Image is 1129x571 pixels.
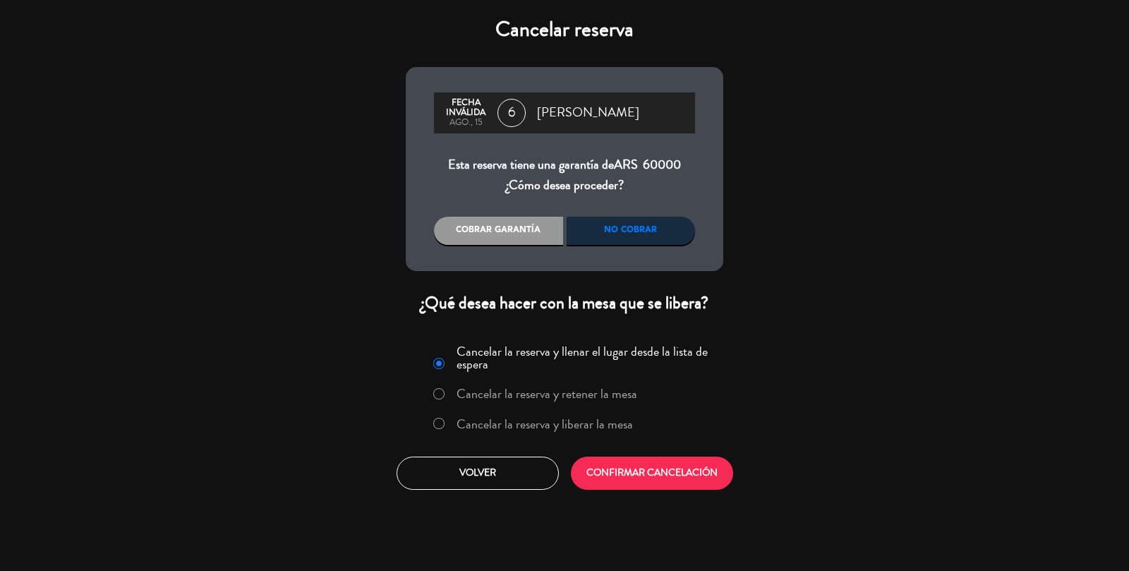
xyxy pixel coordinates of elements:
[497,99,526,127] span: 6
[643,155,681,174] span: 60000
[457,345,715,371] label: Cancelar la reserva y llenar el lugar desde la lista de espera
[571,457,733,490] button: CONFIRMAR CANCELACIÓN
[441,98,490,118] div: Fecha inválida
[434,217,563,245] div: Cobrar garantía
[441,118,490,128] div: ago., 15
[457,418,633,431] label: Cancelar la reserva y liberar la mesa
[614,155,638,174] span: ARS
[397,457,559,490] button: Volver
[537,102,639,124] span: [PERSON_NAME]
[457,387,637,400] label: Cancelar la reserva y retener la mesa
[406,292,723,314] div: ¿Qué desea hacer con la mesa que se libera?
[434,155,695,196] div: Esta reserva tiene una garantía de ¿Cómo desea proceder?
[406,17,723,42] h4: Cancelar reserva
[567,217,696,245] div: No cobrar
